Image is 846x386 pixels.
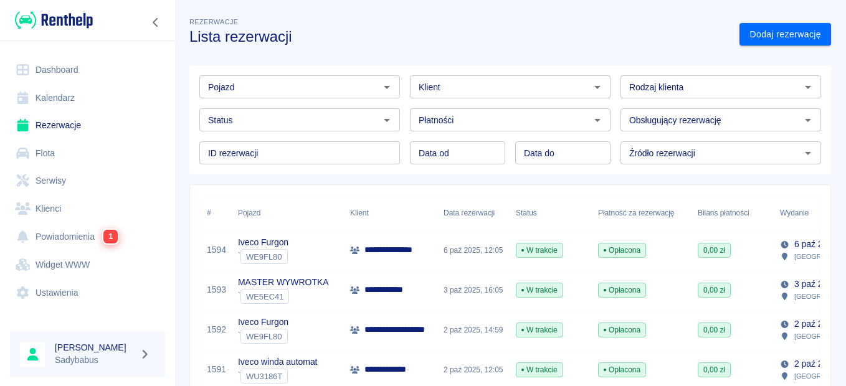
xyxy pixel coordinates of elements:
span: WU3186T [241,372,287,381]
span: 0,00 zł [698,285,730,296]
p: Sadybabus [55,354,135,367]
div: 2 paź 2025, 14:59 [437,310,510,350]
div: Data rezerwacji [444,195,495,230]
div: # [201,195,232,230]
span: W trakcie [516,364,563,375]
span: W trakcie [516,245,563,256]
span: W trakcie [516,324,563,336]
button: Zwiń nawigację [146,14,165,31]
div: Pojazd [232,195,344,230]
a: Kalendarz [10,84,165,112]
div: Klient [344,195,437,230]
img: Renthelp logo [15,10,93,31]
div: Pojazd [238,195,260,230]
a: 1591 [207,363,226,376]
span: 0,00 zł [698,324,730,336]
a: Rezerwacje [10,111,165,139]
div: 6 paź 2025, 12:05 [437,230,510,270]
a: 1592 [207,323,226,336]
a: Powiadomienia1 [10,222,165,251]
span: W trakcie [516,285,563,296]
div: Płatność za rezerwację [598,195,675,230]
button: Otwórz [589,78,606,96]
div: 3 paź 2025, 16:05 [437,270,510,310]
button: Otwórz [799,111,817,129]
a: 1594 [207,243,226,257]
span: WE9FL80 [241,332,287,341]
a: Dashboard [10,56,165,84]
div: ` [238,369,317,384]
div: Status [516,195,537,230]
a: Dodaj rezerwację [739,23,831,46]
span: Opłacona [599,245,645,256]
div: Klient [350,195,369,230]
span: 0,00 zł [698,245,730,256]
div: ` [238,289,328,304]
p: Iveco winda automat [238,355,317,369]
div: Data rezerwacji [437,195,510,230]
a: Serwisy [10,167,165,195]
div: # [207,195,211,230]
span: 1 [103,229,118,243]
a: 1593 [207,283,226,296]
a: Renthelp logo [10,10,93,31]
div: Wydanie [780,195,809,230]
div: ` [238,249,288,264]
a: Klienci [10,195,165,223]
div: Status [510,195,592,230]
a: Widget WWW [10,251,165,279]
span: 0,00 zł [698,364,730,375]
span: WE5EC41 [241,292,288,301]
input: DD.MM.YYYY [515,141,611,164]
div: ` [238,329,288,344]
input: DD.MM.YYYY [410,141,505,164]
div: Bilans płatności [698,195,749,230]
span: Opłacona [599,364,645,375]
button: Otwórz [799,78,817,96]
button: Otwórz [589,111,606,129]
span: Rezerwacje [189,18,238,26]
button: Otwórz [378,111,396,129]
span: Opłacona [599,285,645,296]
button: Otwórz [799,144,817,162]
a: Flota [10,139,165,167]
h3: Lista rezerwacji [189,28,730,45]
button: Otwórz [378,78,396,96]
a: Ustawienia [10,279,165,307]
h6: [PERSON_NAME] [55,341,135,354]
p: Iveco Furgon [238,236,288,249]
div: Płatność za rezerwację [592,195,692,230]
span: WE9FL80 [241,252,287,261]
div: Bilans płatności [692,195,774,230]
p: Iveco Furgon [238,316,288,329]
p: MASTER WYWROTKA [238,276,328,289]
span: Opłacona [599,324,645,336]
